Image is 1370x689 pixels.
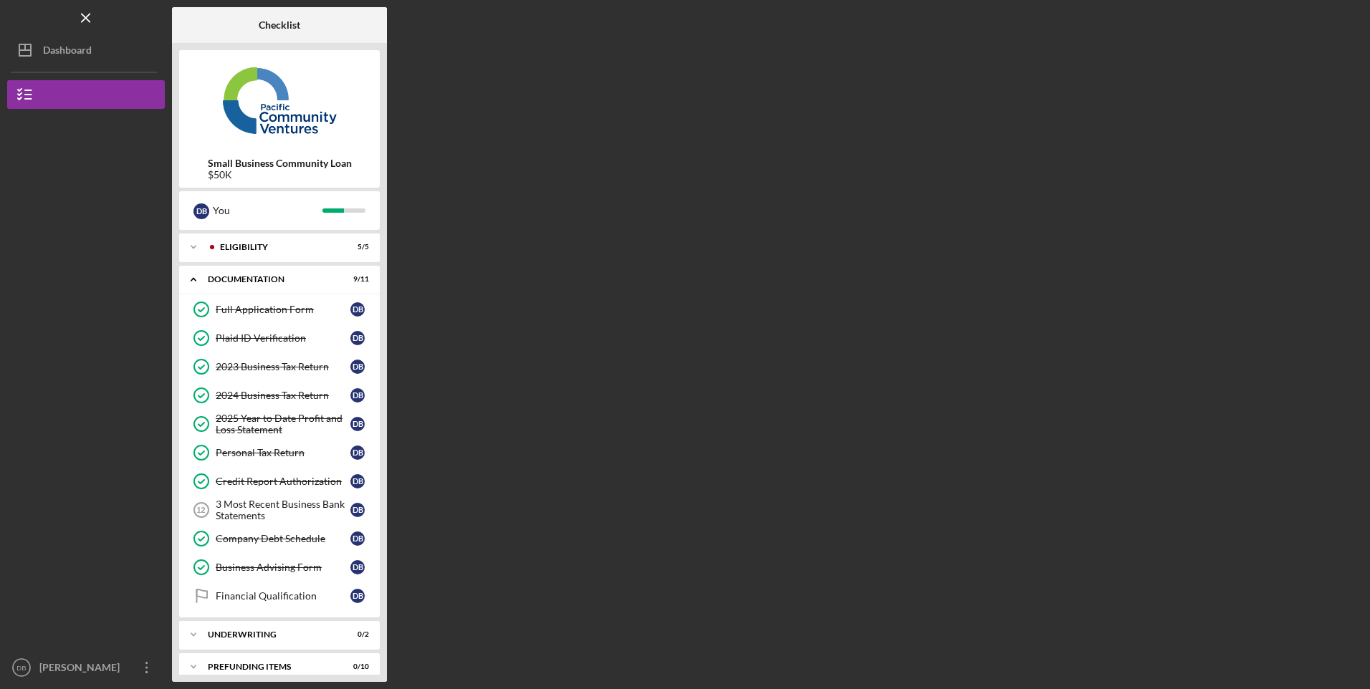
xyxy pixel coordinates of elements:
div: D B [350,360,365,374]
div: D B [350,302,365,317]
button: Dashboard [7,36,165,64]
a: Company Debt ScheduleDB [186,524,373,553]
div: Business Advising Form [216,562,350,573]
div: D B [350,388,365,403]
div: Plaid ID Verification [216,332,350,344]
div: $50K [208,169,352,180]
div: 0 / 2 [343,630,369,639]
div: 5 / 5 [343,243,369,251]
div: D B [350,331,365,345]
div: D B [350,589,365,603]
b: Small Business Community Loan [208,158,352,169]
div: 3 Most Recent Business Bank Statements [216,498,350,521]
div: 2024 Business Tax Return [216,390,350,401]
div: [PERSON_NAME] [36,653,129,685]
a: Full Application FormDB [186,295,373,324]
div: Dashboard [43,36,92,68]
a: Personal Tax ReturnDB [186,438,373,467]
a: 2023 Business Tax ReturnDB [186,352,373,381]
div: D B [350,417,365,431]
div: 2023 Business Tax Return [216,361,350,372]
div: 2025 Year to Date Profit and Loss Statement [216,413,350,435]
div: D B [350,445,365,460]
div: You [213,198,322,223]
div: Documentation [208,275,333,284]
div: Credit Report Authorization [216,476,350,487]
div: D B [193,203,209,219]
div: 0 / 10 [343,662,369,671]
div: D B [350,474,365,488]
div: Underwriting [208,630,333,639]
button: DB[PERSON_NAME] [7,653,165,682]
a: 2024 Business Tax ReturnDB [186,381,373,410]
img: Product logo [179,57,380,143]
b: Checklist [259,19,300,31]
tspan: 12 [196,506,205,514]
div: Eligibility [220,243,333,251]
a: Financial QualificationDB [186,582,373,610]
div: Personal Tax Return [216,447,350,458]
div: D B [350,531,365,546]
a: 2025 Year to Date Profit and Loss StatementDB [186,410,373,438]
div: Company Debt Schedule [216,533,350,544]
div: 9 / 11 [343,275,369,284]
a: Business Advising FormDB [186,553,373,582]
a: Credit Report AuthorizationDB [186,467,373,496]
div: Financial Qualification [216,590,350,602]
div: Prefunding Items [208,662,333,671]
div: Full Application Form [216,304,350,315]
a: 123 Most Recent Business Bank StatementsDB [186,496,373,524]
text: DB [16,664,26,672]
div: D B [350,560,365,574]
a: Plaid ID VerificationDB [186,324,373,352]
div: D B [350,503,365,517]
